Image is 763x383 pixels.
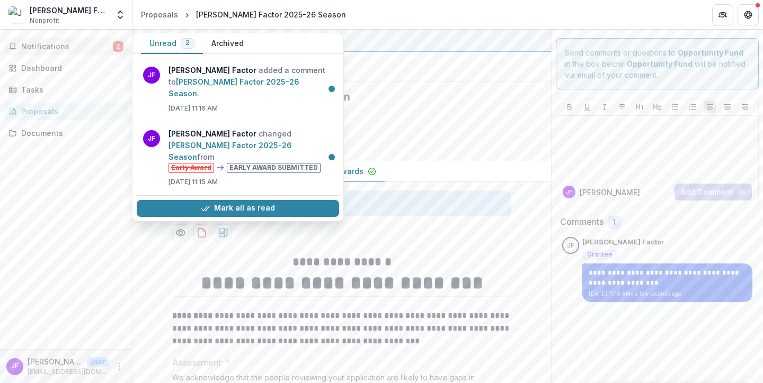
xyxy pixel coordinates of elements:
[203,33,252,54] button: Archived
[21,42,113,51] span: Notifications
[30,16,59,25] span: Nonprofit
[137,7,182,22] a: Proposals
[580,187,640,198] p: [PERSON_NAME]
[567,242,574,249] div: Jesse Factor
[4,124,128,142] a: Documents
[616,101,628,113] button: Strike
[168,65,333,99] p: added a comment to .
[598,101,611,113] button: Italicize
[196,9,346,20] div: [PERSON_NAME] Factor 2025-26 Season
[21,127,119,139] div: Documents
[4,38,128,55] button: Notifications2
[141,33,203,54] button: Unread
[11,363,19,370] div: Jesse Factor
[21,84,119,95] div: Tasks
[172,356,221,369] p: Assessment
[556,38,759,89] div: Send comments or questions to in the box below. will be notified via email of your comment.
[4,59,128,77] a: Dashboard
[87,357,109,367] p: User
[113,360,126,373] button: More
[21,106,119,117] div: Proposals
[563,101,576,113] button: Bold
[137,7,350,22] nav: breadcrumb
[581,101,593,113] button: Underline
[215,224,232,241] button: download-proposal
[721,101,734,113] button: Align Center
[582,237,664,248] p: [PERSON_NAME] Factor
[168,77,299,98] a: [PERSON_NAME] Factor 2025-26 Season
[193,224,210,241] button: download-proposal
[28,367,109,377] p: [EMAIL_ADDRESS][DOMAIN_NAME]
[113,4,128,25] button: Open entity switcher
[137,200,339,217] button: Mark all as read
[30,5,109,16] div: [PERSON_NAME] Factor
[675,184,752,200] button: Add Comment
[21,62,119,74] div: Dashboard
[560,217,604,227] h2: Comments
[686,101,699,113] button: Ordered List
[587,251,613,258] span: Grantee
[651,101,663,113] button: Heading 2
[613,218,616,227] span: 1
[678,48,743,57] strong: Opportunity Fund
[4,103,128,120] a: Proposals
[712,4,733,25] button: Partners
[669,101,681,113] button: Bullet List
[8,6,25,23] img: Jesse Factor
[633,101,646,113] button: Heading 1
[28,356,83,367] p: [PERSON_NAME] Factor
[168,141,292,161] a: [PERSON_NAME] Factor 2025-26 Season
[589,290,746,298] p: [DATE] 11:16 AM • a few seconds ago
[141,9,178,20] div: Proposals
[704,101,716,113] button: Align Left
[566,189,572,195] div: Jesse Factor
[738,4,759,25] button: Get Help
[168,128,333,173] p: changed from
[4,81,128,98] a: Tasks
[627,59,693,68] strong: Opportunity Fund
[113,41,123,52] span: 2
[739,101,751,113] button: Align Right
[172,224,189,241] button: Preview f450cbd9-b50c-40f6-958a-4bb640abbfc1-1.pdf
[185,39,190,47] span: 2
